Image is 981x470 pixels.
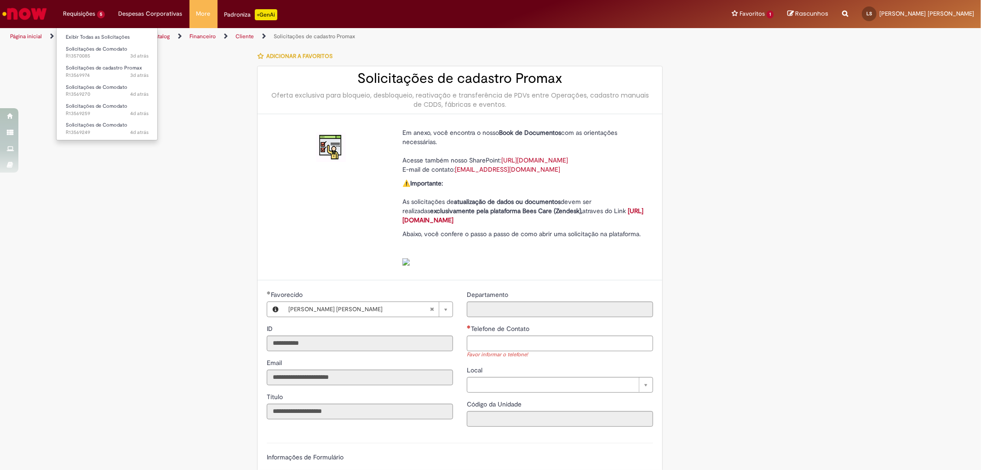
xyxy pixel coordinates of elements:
span: 4d atrás [130,129,149,136]
a: [URL][DOMAIN_NAME] [501,156,568,164]
a: [PERSON_NAME] [PERSON_NAME]Limpar campo Favorecido [284,302,453,317]
a: Solicitações de cadastro Promax [274,33,355,40]
input: Telefone de Contato [467,336,653,351]
a: Rascunhos [787,10,828,18]
h2: Solicitações de cadastro Promax [267,71,653,86]
label: Somente leitura - Departamento [467,290,510,299]
span: 5 [97,11,105,18]
a: Aberto R13569270 : Solicitações de Comodato [57,82,158,99]
p: +GenAi [255,9,277,20]
span: 3d atrás [130,72,149,79]
p: Em anexo, você encontra o nosso com as orientações necessárias. Acesse também nosso SharePoint: E... [402,128,646,174]
input: ID [267,336,453,351]
span: Solicitações de Comodato [66,103,127,110]
a: Financeiro [189,33,216,40]
span: More [196,9,211,18]
span: R13570085 [66,52,149,60]
img: ServiceNow [1,5,48,23]
time: 26/09/2025 09:08:08 [130,91,149,98]
a: Aberto R13570085 : Solicitações de Comodato [57,44,158,61]
a: Exibir Todas as Solicitações [57,32,158,42]
a: Aberto R13569249 : Solicitações de Comodato [57,120,158,137]
span: Favoritos [740,9,765,18]
img: sys_attachment.do [402,258,410,266]
div: Padroniza [224,9,277,20]
span: Despesas Corporativas [119,9,183,18]
span: Local [467,366,484,374]
input: Código da Unidade [467,411,653,427]
span: LS [866,11,872,17]
span: Telefone de Contato [471,325,531,333]
time: 26/09/2025 11:03:01 [130,72,149,79]
span: Necessários [467,325,471,329]
span: Adicionar a Favoritos [266,52,333,60]
label: Somente leitura - Email [267,358,284,367]
span: R13569974 [66,72,149,79]
button: Favorecido, Visualizar este registro Luis Estrela De Santana [267,302,284,317]
span: 3d atrás [130,52,149,59]
abbr: Limpar campo Favorecido [425,302,439,317]
a: Aberto R13569259 : Solicitações de Comodato [57,101,158,118]
label: Informações de Formulário [267,453,344,461]
a: Aberto R13569974 : Solicitações de cadastro Promax [57,63,158,80]
a: [URL][DOMAIN_NAME] [402,207,643,224]
input: Email [267,370,453,385]
span: Solicitações de Comodato [66,46,127,52]
a: Limpar campo Local [467,377,653,393]
span: R13569249 [66,129,149,136]
span: [PERSON_NAME] [PERSON_NAME] [879,10,974,17]
span: Necessários - Favorecido [271,290,304,299]
div: Favor informar o telefone! [467,351,653,359]
span: Somente leitura - Código da Unidade [467,400,523,408]
a: Página inicial [10,33,42,40]
label: Somente leitura - Título [267,392,285,401]
label: Somente leitura - ID [267,324,275,333]
strong: Book de Documentos [499,128,561,137]
ul: Trilhas de página [7,28,647,45]
time: 26/09/2025 09:06:17 [130,110,149,117]
p: ⚠️ As solicitações de devem ser realizadas atraves do Link [402,179,646,225]
span: [PERSON_NAME] [PERSON_NAME] [288,302,430,317]
span: 4d atrás [130,110,149,117]
button: Adicionar a Favoritos [257,46,338,66]
label: Somente leitura - Código da Unidade [467,400,523,409]
span: Obrigatório Preenchido [267,291,271,295]
img: Solicitações de cadastro Promax [316,133,346,162]
input: Departamento [467,302,653,317]
input: Título [267,404,453,419]
div: Oferta exclusiva para bloqueio, desbloqueio, reativação e transferência de PDVs entre Operações, ... [267,91,653,109]
span: Solicitações de Comodato [66,84,127,91]
strong: Importante: [410,179,443,187]
span: Rascunhos [795,9,828,18]
strong: exclusivamente pela plataforma Bees Care (Zendesk), [430,207,582,215]
a: [EMAIL_ADDRESS][DOMAIN_NAME] [455,165,560,174]
span: R13569259 [66,110,149,117]
ul: Requisições [56,28,158,140]
strong: atualização de dados ou documentos [454,197,561,206]
span: Somente leitura - Departamento [467,290,510,299]
span: 1 [767,11,774,18]
span: R13569270 [66,91,149,98]
time: 26/09/2025 11:22:14 [130,52,149,59]
span: Solicitações de Comodato [66,122,127,128]
time: 26/09/2025 09:05:01 [130,129,149,136]
span: Solicitações de cadastro Promax [66,64,142,71]
span: Requisições [63,9,95,18]
p: Abaixo, você confere o passo a passo de como abrir uma solicitação na plataforma. [402,229,646,266]
span: 4d atrás [130,91,149,98]
a: Cliente [235,33,254,40]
